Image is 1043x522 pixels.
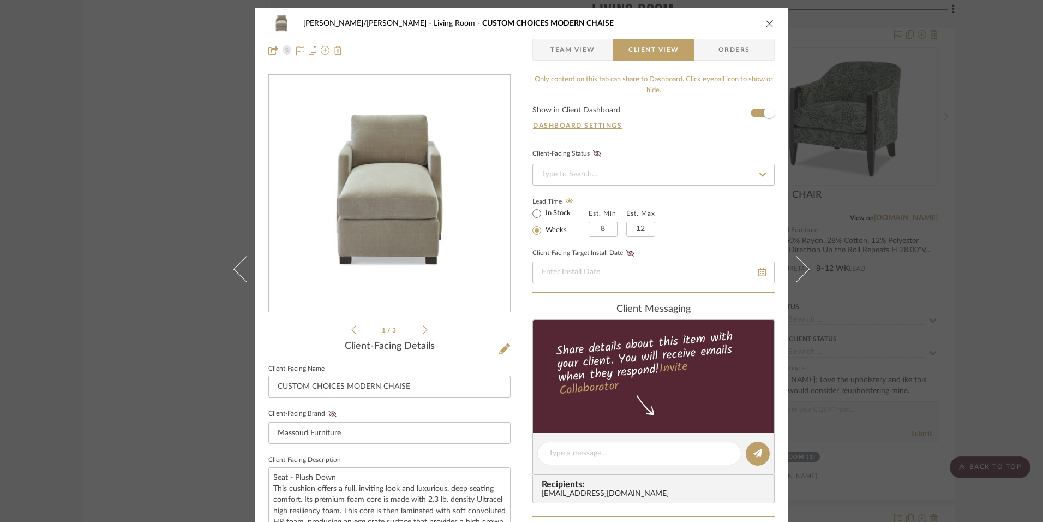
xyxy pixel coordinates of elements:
label: Lead Time [532,197,589,206]
img: 8d795dee-5cae-4968-b33e-26210fb35661_436x436.jpg [269,97,510,290]
div: 0 [269,97,510,290]
button: Client-Facing Brand [325,410,340,418]
span: Living Room [434,20,482,27]
div: Share details about this item with your client. You will receive emails when they respond! [531,327,776,400]
span: Team View [550,39,595,61]
label: Weeks [543,226,567,235]
button: Client-Facing Target Install Date [623,250,638,257]
div: [EMAIL_ADDRESS][DOMAIN_NAME] [542,490,770,499]
div: Only content on this tab can share to Dashboard. Click eyeball icon to show or hide. [532,74,775,96]
button: close [765,19,775,28]
span: 3 [392,327,398,334]
label: Client-Facing Description [268,458,341,463]
input: Enter Client-Facing Brand [268,422,511,444]
span: Client View [628,39,679,61]
mat-radio-group: Select item type [532,206,589,237]
span: / [387,327,392,334]
button: Lead Time [562,196,577,207]
div: Client-Facing Details [268,341,511,353]
img: 8d795dee-5cae-4968-b33e-26210fb35661_48x40.jpg [268,13,295,34]
span: [PERSON_NAME]/[PERSON_NAME] [303,20,434,27]
label: Est. Min [589,210,616,217]
span: Orders [706,39,762,61]
input: Enter Install Date [532,262,775,283]
img: Remove from project [334,46,343,55]
label: Client-Facing Name [268,366,325,372]
label: Client-Facing Brand [268,410,340,418]
div: client Messaging [532,304,775,316]
input: Enter Client-Facing Item Name [268,376,511,398]
span: CUSTOM CHOICES MODERN CHAISE [482,20,614,27]
label: Client-Facing Target Install Date [532,250,638,257]
div: Client-Facing Status [532,149,604,159]
input: Type to Search… [532,164,775,186]
span: 1 [382,327,387,334]
label: In Stock [543,209,571,218]
span: Recipients: [542,479,770,489]
label: Est. Max [626,210,655,217]
button: Dashboard Settings [532,121,622,130]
